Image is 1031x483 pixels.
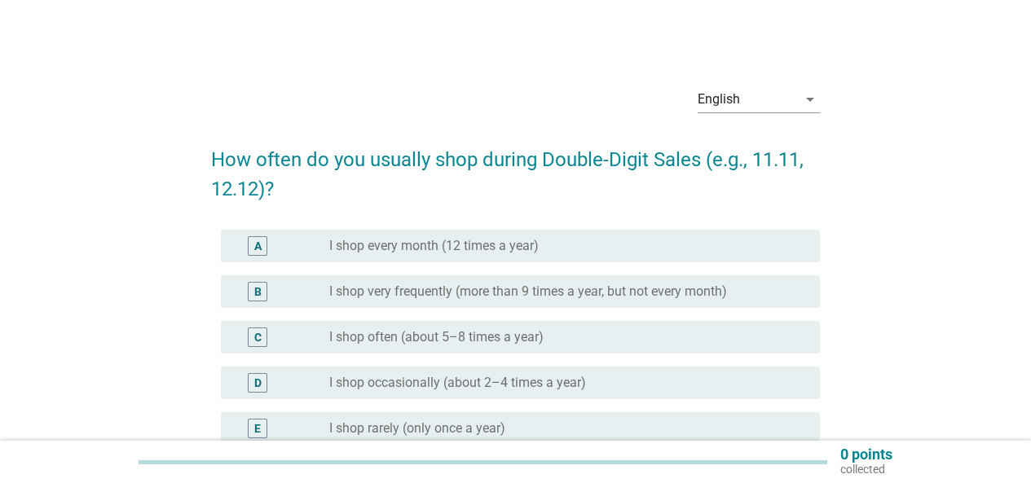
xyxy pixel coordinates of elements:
i: arrow_drop_down [800,90,820,109]
div: E [254,420,261,437]
div: D [254,375,262,392]
div: English [698,92,740,107]
p: collected [840,462,892,476]
div: B [254,283,262,301]
h2: How often do you usually shop during Double-Digit Sales (e.g., 11.11, 12.12)? [211,129,820,204]
label: I shop often (about 5–8 times a year) [329,329,544,345]
label: I shop rarely (only once a year) [329,420,505,437]
p: 0 points [840,447,892,462]
label: I shop every month (12 times a year) [329,238,539,254]
div: C [254,329,262,346]
label: I shop very frequently (more than 9 times a year, but not every month) [329,283,727,300]
label: I shop occasionally (about 2–4 times a year) [329,375,586,391]
div: A [254,238,262,255]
